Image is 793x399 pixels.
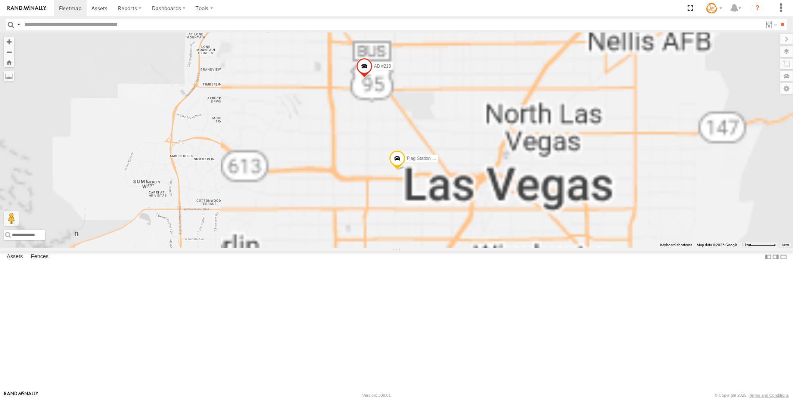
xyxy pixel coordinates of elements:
span: 1 km [742,243,750,247]
label: Search Filter Options [762,19,778,30]
img: rand-logo.svg [7,6,46,11]
label: Dock Summary Table to the Left [765,251,772,262]
button: Zoom Home [4,57,14,67]
button: Zoom out [4,47,14,57]
label: Dock Summary Table to the Right [772,251,780,262]
button: Drag Pegman onto the map to open Street View [4,211,19,226]
div: © Copyright 2025 - [715,393,789,398]
button: Map Scale: 1 km per 65 pixels [740,242,778,248]
span: Flag Station #02 [407,155,439,161]
span: AB #210 [374,63,391,68]
label: Map Settings [780,83,793,94]
label: Measure [4,71,14,81]
label: Fences [27,252,52,262]
label: Search Query [16,19,22,30]
label: Assets [3,252,27,262]
a: Visit our Website [4,392,38,399]
button: Keyboard shortcuts [660,242,692,248]
a: Terms and Conditions [749,393,789,398]
a: Terms (opens in new tab) [782,243,790,246]
div: Tommy Stauffer [703,3,725,14]
button: Zoom in [4,37,14,47]
div: Version: 309.01 [363,393,391,398]
span: Map data ©2025 Google [697,243,737,247]
i: ? [752,2,764,14]
label: Hide Summary Table [780,251,787,262]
